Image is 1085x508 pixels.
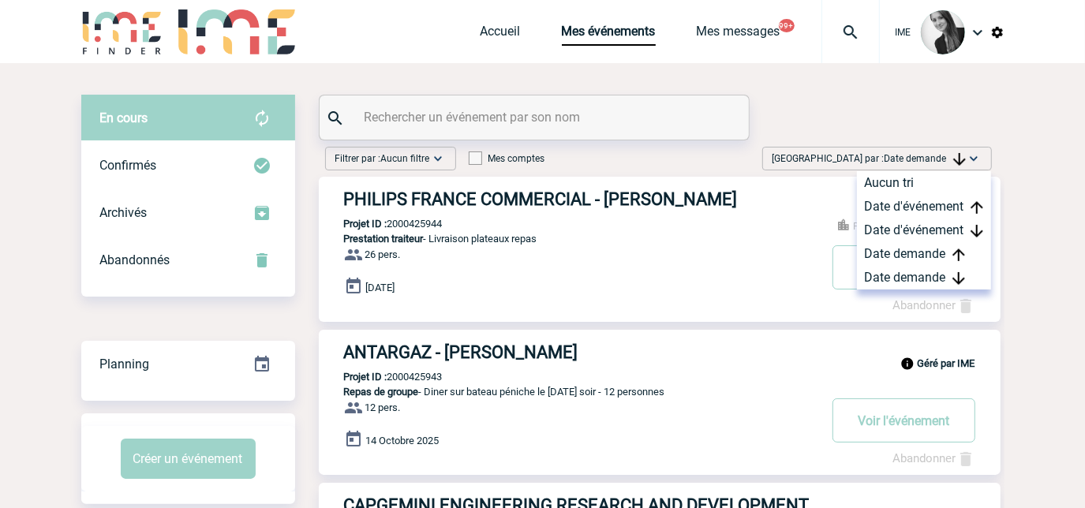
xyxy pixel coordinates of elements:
[100,357,150,372] span: Planning
[319,386,817,398] p: - Diner sur bateau péniche le [DATE] soir - 12 personnes
[121,439,256,479] button: Créer un événement
[779,19,795,32] button: 99+
[100,205,148,220] span: Archivés
[366,435,440,446] span: 14 Octobre 2025
[344,189,817,209] h3: PHILIPS FRANCE COMMERCIAL - [PERSON_NAME]
[921,10,965,54] img: 101050-0.jpg
[832,245,975,289] button: Voir l'événement
[81,237,295,284] div: Retrouvez ici tous vos événements annulés
[335,151,430,166] span: Filtrer par :
[857,266,991,289] div: Date demande
[952,272,965,285] img: arrow_downward.png
[857,242,991,266] div: Date demande
[885,153,966,164] span: Date demande
[857,171,991,195] div: Aucun tri
[344,218,387,230] b: Projet ID :
[361,106,712,129] input: Rechercher un événement par son nom
[430,151,446,166] img: baseline_expand_more_white_24dp-b.png
[469,153,545,164] label: Mes comptes
[562,24,656,46] a: Mes événements
[81,9,163,54] img: IME-Finder
[365,402,401,414] span: 12 pers.
[319,233,817,245] p: - Livraison plateaux repas
[100,158,157,173] span: Confirmés
[319,218,443,230] p: 2000425944
[896,27,911,38] span: IME
[344,342,817,362] h3: ANTARGAZ - [PERSON_NAME]
[773,151,966,166] span: [GEOGRAPHIC_DATA] par :
[381,153,430,164] span: Aucun filtre
[953,153,966,166] img: arrow_downward.png
[81,341,295,388] div: Retrouvez ici tous vos événements organisés par date et état d'avancement
[481,24,521,46] a: Accueil
[893,298,975,312] a: Abandonner
[836,218,851,232] img: business-24-px-g.png
[971,225,983,237] img: arrow_downward.png
[81,340,295,387] a: Planning
[100,252,170,267] span: Abandonnés
[319,371,443,383] p: 2000425943
[697,24,780,46] a: Mes messages
[81,189,295,237] div: Retrouvez ici tous les événements que vous avez décidé d'archiver
[857,219,991,242] div: Date d'événement
[319,189,1001,209] a: PHILIPS FRANCE COMMERCIAL - [PERSON_NAME]
[952,248,965,261] img: arrow_upward.png
[81,95,295,142] div: Retrouvez ici tous vos évènements avant confirmation
[344,233,424,245] span: Prestation traiteur
[832,398,975,443] button: Voir l'événement
[366,282,395,293] span: [DATE]
[319,342,1001,362] a: ANTARGAZ - [PERSON_NAME]
[966,151,982,166] img: baseline_expand_more_white_24dp-b.png
[344,386,419,398] span: Repas de groupe
[857,195,991,219] div: Date d'événement
[100,110,148,125] span: En cours
[900,357,915,371] img: info_black_24dp.svg
[365,249,401,261] span: 26 pers.
[893,451,975,465] a: Abandonner
[344,371,387,383] b: Projet ID :
[918,357,975,369] b: Géré par IME
[836,218,975,232] p: PHILIPS PERSONAL HEALTH
[971,201,983,214] img: arrow_upward.png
